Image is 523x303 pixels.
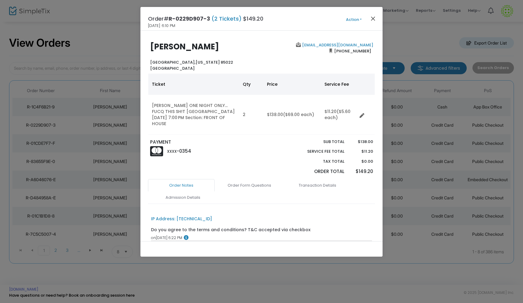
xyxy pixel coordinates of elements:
a: Transaction Details [284,179,351,192]
span: [PHONE_NUMBER] [332,46,373,56]
th: Price [263,74,321,95]
div: Data table [148,74,375,135]
td: [PERSON_NAME] ONE NIGHT ONLY... FUCQ THIS SH!T [GEOGRAPHIC_DATA] [DATE] 7:00 PM Section: FRONT OF... [148,95,239,135]
p: Order Total [293,168,344,175]
td: $11.20 [321,95,357,135]
div: IP Address: [TECHNICAL_ID] [151,216,212,222]
p: $0.00 [350,158,373,165]
p: Sub total [293,139,344,145]
p: Tax Total [293,158,344,165]
span: ($69.00 each) [283,112,314,118]
p: PAYMENT [150,139,259,146]
p: $149.20 [350,168,373,175]
td: 2 [239,95,263,135]
button: Action [336,16,372,23]
td: $138.00 [263,95,321,135]
div: [DATE] 6:22 PM [151,235,372,241]
a: [EMAIL_ADDRESS][DOMAIN_NAME] [301,42,373,48]
span: R-0229D907-3 [169,15,210,22]
a: Order Form Questions [216,179,283,192]
p: $11.20 [350,148,373,155]
h4: Order# $149.20 [148,15,263,23]
a: Admission Details [150,191,216,204]
button: Close [369,15,377,22]
b: [US_STATE] 85022 [GEOGRAPHIC_DATA] [150,59,233,71]
a: Order Notes [148,179,215,192]
span: XXXX [167,149,177,154]
span: on [151,235,156,240]
span: [DATE] 6:10 PM [148,23,175,29]
span: -0354 [177,148,191,154]
span: ($5.60 each) [324,108,350,121]
span: (2 Tickets) [210,15,243,22]
th: Ticket [148,74,239,95]
b: [PERSON_NAME] [150,41,219,52]
th: Qty [239,74,263,95]
span: [GEOGRAPHIC_DATA], [150,59,196,65]
div: Do you agree to the terms and conditions? T&C accepted via checkbox [151,227,311,233]
p: Service Fee Total [293,148,344,155]
th: Service Fee [321,74,357,95]
p: $138.00 [350,139,373,145]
